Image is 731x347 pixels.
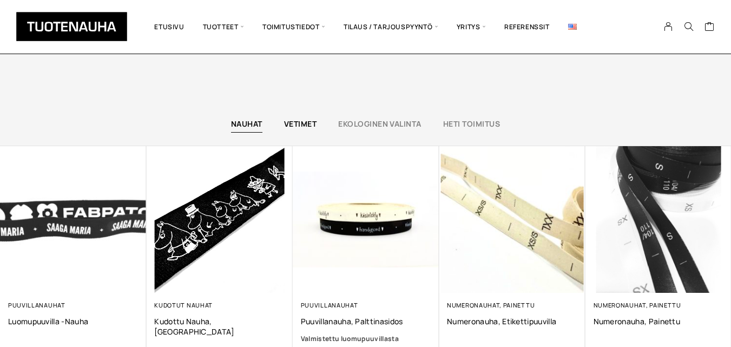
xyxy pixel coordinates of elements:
a: Puuvillanauhat [8,301,65,309]
a: My Account [658,22,679,31]
span: Valmistettu luomupuuvillasta [301,334,399,343]
a: Etusivu [145,8,193,45]
a: Luomupuuvilla -nauha [8,316,138,326]
a: Ekologinen valinta [338,119,422,129]
span: Tuotteet [194,8,253,45]
button: Search [679,22,699,31]
a: Nauhat [231,119,262,129]
a: Referenssit [495,8,559,45]
a: Valmistettu luomupuuvillasta [301,333,431,344]
a: Numeronauha, painettu [594,316,723,326]
a: Numeronauhat, painettu [594,301,681,309]
span: Toimitustiedot [253,8,334,45]
img: Etusivu 53 [293,146,439,292]
a: Numeronauha, etikettipuuvilla [447,316,577,326]
span: Yritys [447,8,495,45]
a: Numeronauhat, painettu [447,301,535,309]
a: Heti toimitus [443,119,500,129]
img: Tuotenauha Oy [16,12,127,41]
span: Tilaus / Tarjouspyyntö [334,8,447,45]
a: Vetimet [284,119,317,129]
a: Kudotut nauhat [154,301,213,309]
a: Puuvillanauhat [301,301,358,309]
a: Puuvillanauha, palttinasidos [301,316,431,326]
img: English [568,24,577,30]
a: Cart [704,21,715,34]
img: Etusivu 54 [439,146,585,292]
a: Kudottu nauha, [GEOGRAPHIC_DATA] [154,316,284,337]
